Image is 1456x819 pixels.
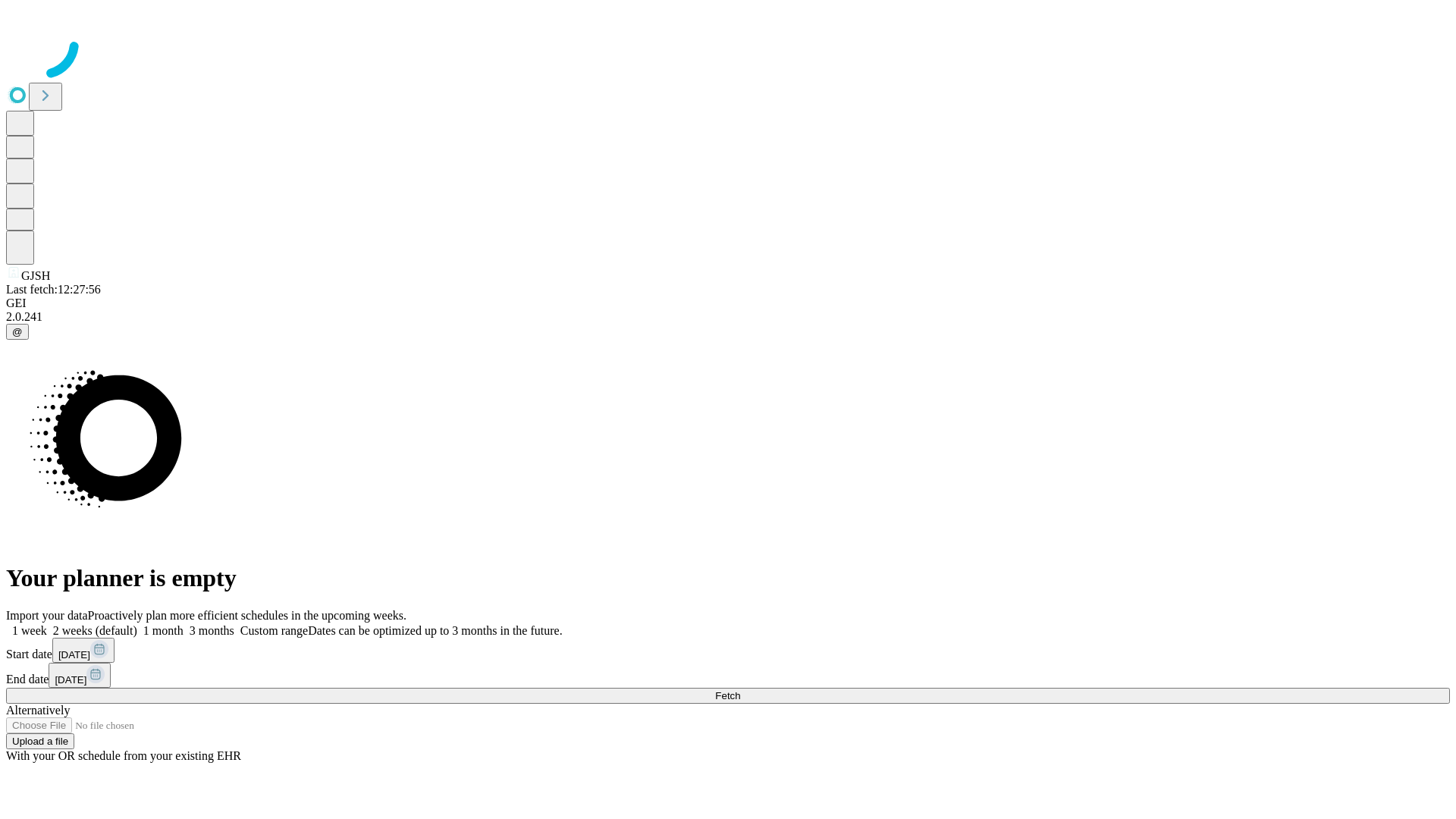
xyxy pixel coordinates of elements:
[190,624,234,637] span: 3 months
[6,688,1450,704] button: Fetch
[21,269,50,282] span: GJSH
[6,733,74,749] button: Upload a file
[6,283,101,296] span: Last fetch: 12:27:56
[143,624,184,637] span: 1 month
[58,649,90,661] span: [DATE]
[6,297,1450,310] div: GEI
[6,564,1450,592] h1: Your planner is empty
[6,310,1450,324] div: 2.0.241
[53,624,137,637] span: 2 weeks (default)
[715,690,740,701] span: Fetch
[6,324,29,340] button: @
[6,704,70,717] span: Alternatively
[308,624,562,637] span: Dates can be optimized up to 3 months in the future.
[49,663,111,688] button: [DATE]
[55,674,86,686] span: [DATE]
[240,624,308,637] span: Custom range
[6,638,1450,663] div: Start date
[12,326,23,337] span: @
[6,609,88,622] span: Import your data
[6,663,1450,688] div: End date
[6,749,241,762] span: With your OR schedule from your existing EHR
[88,609,406,622] span: Proactively plan more efficient schedules in the upcoming weeks.
[12,624,47,637] span: 1 week
[52,638,115,663] button: [DATE]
